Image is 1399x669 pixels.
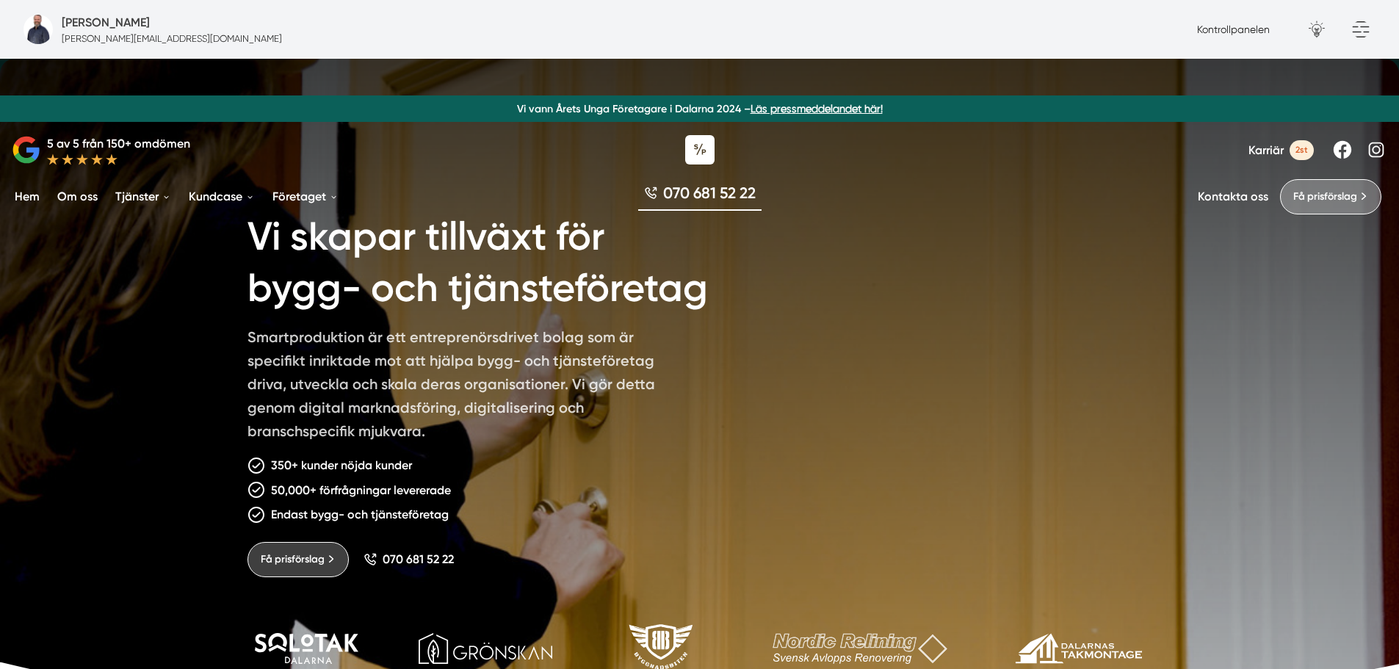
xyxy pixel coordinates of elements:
[6,101,1393,116] p: Vi vann Årets Unga Företagare i Dalarna 2024 –
[1198,189,1268,203] a: Kontakta oss
[247,325,670,449] p: Smartproduktion är ett entreprenörsdrivet bolag som är specifikt inriktade mot att hjälpa bygg- o...
[261,552,325,568] span: Få prisförslag
[62,13,150,32] h5: Försäljare
[112,178,174,215] a: Tjänster
[247,542,349,577] a: Få prisförslag
[1290,140,1314,160] span: 2st
[24,15,53,44] img: bild-pa-smartproduktion-foretag-webbyraer-i-borlange-dalarnas-lan.png
[12,178,43,215] a: Hem
[638,182,762,211] a: 070 681 52 22
[54,178,101,215] a: Om oss
[1248,140,1314,160] a: Karriär 2st
[271,456,412,474] p: 350+ kunder nöjda kunder
[751,103,883,115] a: Läs pressmeddelandet här!
[62,32,282,46] p: [PERSON_NAME][EMAIL_ADDRESS][DOMAIN_NAME]
[1293,189,1357,205] span: Få prisförslag
[247,194,761,325] h1: Vi skapar tillväxt för bygg- och tjänsteföretag
[186,178,258,215] a: Kundcase
[364,552,454,566] a: 070 681 52 22
[1248,143,1284,157] span: Karriär
[1197,23,1270,35] a: Kontrollpanelen
[271,481,451,499] p: 50,000+ förfrågningar levererade
[663,182,756,203] span: 070 681 52 22
[1280,179,1381,214] a: Få prisförslag
[270,178,341,215] a: Företaget
[47,134,190,153] p: 5 av 5 från 150+ omdömen
[271,505,449,524] p: Endast bygg- och tjänsteföretag
[383,552,454,566] span: 070 681 52 22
